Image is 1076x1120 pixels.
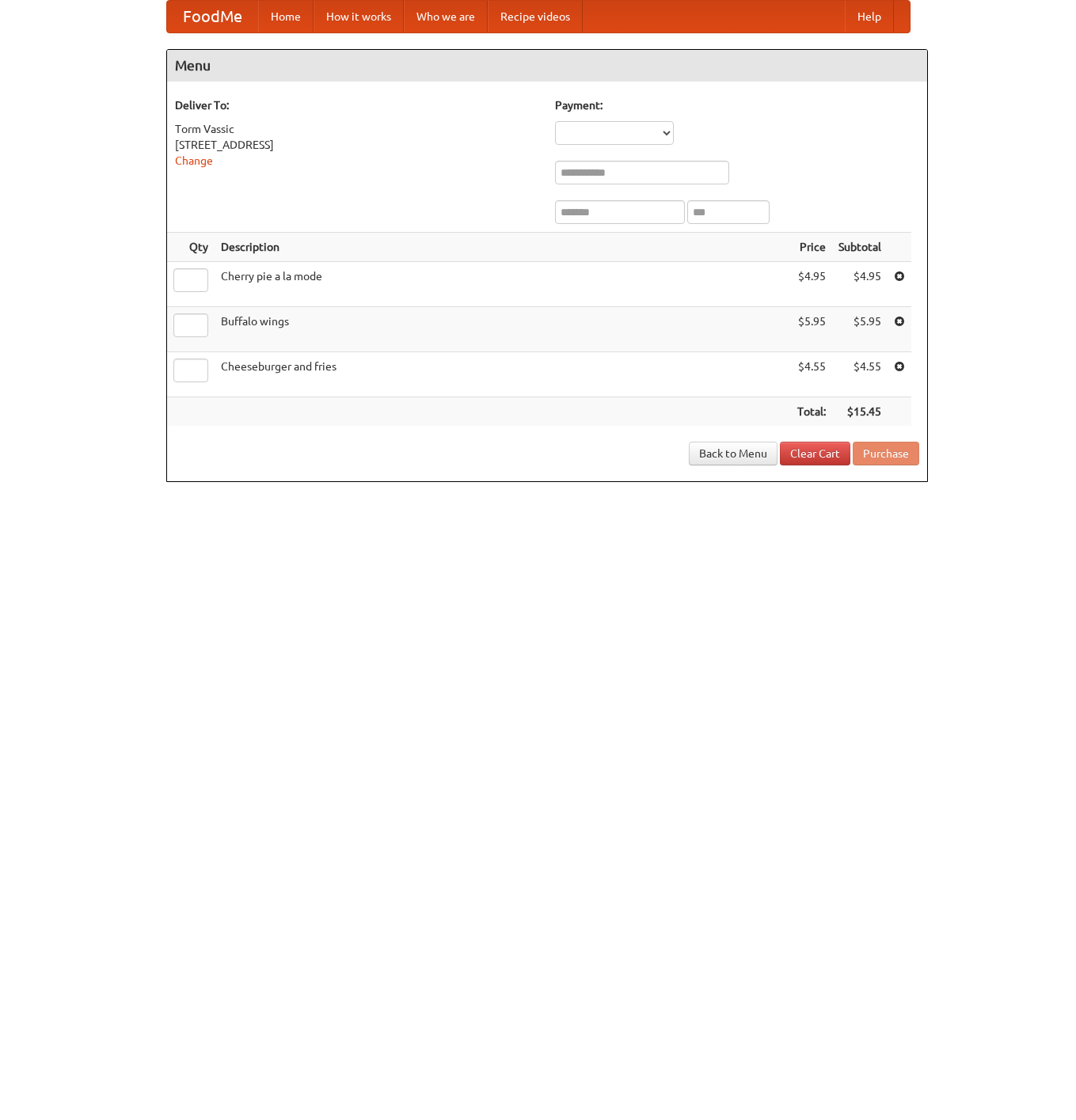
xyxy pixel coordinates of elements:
[791,352,832,397] td: $4.55
[215,262,791,307] td: Cherry pie a la mode
[832,352,888,397] td: $4.55
[791,233,832,262] th: Price
[832,233,888,262] th: Subtotal
[555,97,919,113] h5: Payment:
[175,97,539,113] h5: Deliver To:
[404,1,488,32] a: Who we are
[853,442,919,465] button: Purchase
[215,352,791,397] td: Cheeseburger and fries
[791,262,832,307] td: $4.95
[832,307,888,352] td: $5.95
[791,397,832,427] th: Total:
[215,307,791,352] td: Buffalo wings
[167,50,927,82] h4: Menu
[175,154,213,167] a: Change
[791,307,832,352] td: $5.95
[175,121,539,137] div: Torm Vassic
[215,233,791,262] th: Description
[314,1,404,32] a: How it works
[845,1,894,32] a: Help
[167,1,258,32] a: FoodMe
[488,1,583,32] a: Recipe videos
[780,442,850,465] a: Clear Cart
[175,137,539,153] div: [STREET_ADDRESS]
[832,262,888,307] td: $4.95
[167,233,215,262] th: Qty
[689,442,778,465] a: Back to Menu
[832,397,888,427] th: $15.45
[258,1,314,32] a: Home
